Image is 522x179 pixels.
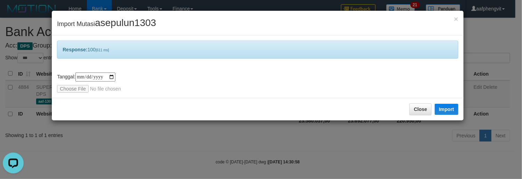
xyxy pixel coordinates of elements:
[57,20,156,27] span: Import Mutasi
[63,47,88,52] b: Response:
[95,17,156,28] span: asepulun1303
[57,73,458,93] div: Tanggal:
[435,104,458,115] button: Import
[454,15,458,23] span: ×
[96,48,109,52] span: [611 ms]
[57,41,458,59] div: 100
[454,15,458,23] button: Close
[409,103,432,115] button: Close
[3,3,24,24] button: Open LiveChat chat widget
